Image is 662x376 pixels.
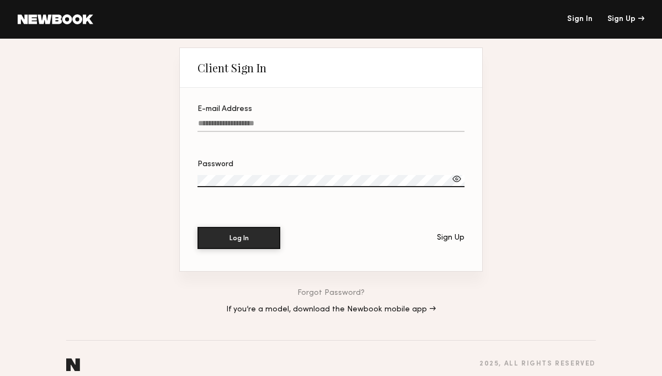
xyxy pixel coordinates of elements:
a: If you’re a model, download the Newbook mobile app → [226,306,436,314]
input: Password [197,175,465,187]
button: Log In [197,227,280,249]
a: Forgot Password? [297,289,365,297]
a: Sign In [567,15,592,23]
div: Client Sign In [197,61,266,75]
div: 2025 , all rights reserved [479,361,596,368]
div: Password [197,161,465,168]
div: Sign Up [437,234,465,242]
div: Sign Up [607,15,644,23]
div: E-mail Address [197,105,465,113]
input: E-mail Address [197,119,465,132]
